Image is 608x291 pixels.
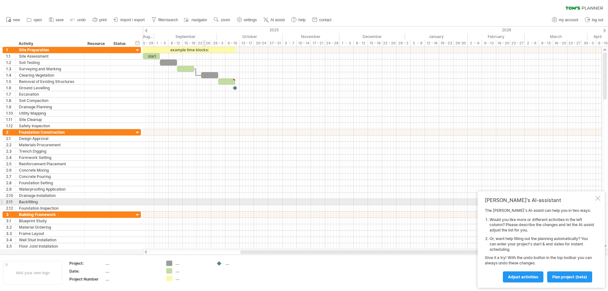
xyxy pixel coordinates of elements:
span: print [99,18,107,22]
div: .... [105,261,159,266]
div: 29 - 2 [396,40,411,47]
div: 2.9 [6,186,16,192]
div: 30 - 3 [582,40,596,47]
div: February 2026 [468,33,525,40]
div: .... [175,268,210,274]
div: Project: [69,261,104,266]
span: plan project (beta) [552,275,587,279]
div: December 2025 [339,33,405,40]
div: 1.8 [6,98,16,104]
div: 5 - 9 [411,40,425,47]
div: October 2025 [217,33,282,40]
a: save [47,16,66,24]
div: Add your own logo [3,261,62,285]
div: 1 - 5 [339,40,354,47]
div: 1.12 [6,123,16,129]
div: Date: [69,269,104,274]
div: 27 - 31 [268,40,282,47]
div: Design Approval [19,136,81,142]
div: Material Ordering [19,224,81,230]
div: Project Number [69,276,104,282]
a: contact [311,16,333,24]
div: example time blocks: [143,47,236,53]
a: help [290,16,307,24]
div: Foundation Construction [19,129,81,135]
div: 9 - 13 [482,40,496,47]
div: November 2025 [282,33,339,40]
div: Resource [87,41,107,47]
div: 3 [6,212,16,218]
span: navigator [192,18,207,22]
a: print [91,16,109,24]
a: zoom [212,16,232,24]
a: log out [583,16,605,24]
div: The [PERSON_NAME]'s AI-assist can help you in two ways: Give it a try! With the undo button in th... [485,208,594,282]
div: 1.11 [6,117,16,123]
div: 3.4 [6,237,16,243]
div: 3 - 7 [282,40,297,47]
span: import / export [120,18,145,22]
div: 6 - 10 [225,40,240,47]
div: Site Cleanup [19,117,81,123]
div: 15 - 19 [183,40,197,47]
div: 8 - 12 [168,40,183,47]
div: Wall Stud Installation [19,237,81,243]
span: open [34,18,42,22]
div: January 2026 [405,33,468,40]
div: start [143,53,160,59]
a: settings [235,16,259,24]
div: .... [225,261,260,266]
div: Waterproofing Application [19,186,81,192]
span: undo [77,18,86,22]
div: Status [113,41,127,47]
div: 2.3 [6,148,16,154]
div: Frame Layout [19,231,81,237]
div: Formwork Setting [19,155,81,161]
a: plan project (beta) [547,271,592,282]
div: 2.8 [6,180,16,186]
div: .... [175,261,210,266]
span: new [13,18,20,22]
div: 26-30 [453,40,468,47]
div: 23 - 27 [510,40,525,47]
a: my account [550,16,580,24]
div: Soil Compaction [19,98,81,104]
span: help [298,18,306,22]
div: 25 - 29 [140,40,154,47]
div: 22 - 26 [197,40,211,47]
a: open [25,16,44,24]
div: 2.1 [6,136,16,142]
div: 1.4 [6,72,16,78]
div: Foundation Inspection [19,205,81,211]
a: navigator [183,16,209,24]
div: 1.7 [6,91,16,97]
div: Removal of Existing Structures [19,79,81,85]
div: 12 - 16 [425,40,439,47]
div: 9 - 13 [539,40,553,47]
span: filter/search [158,18,178,22]
li: Would you like more or different activities in the left column? Please describe the changes and l... [490,217,594,233]
a: Adjust activities [503,271,543,282]
div: 15 - 19 [368,40,382,47]
span: Adjust activities [508,275,538,279]
div: 1 [6,47,16,53]
div: .... [105,276,159,282]
div: 13 - 17 [240,40,254,47]
div: 1.5 [6,79,16,85]
div: Surveying and Marking [19,66,81,72]
a: new [4,16,22,24]
div: 1.9 [6,104,16,110]
a: filter/search [150,16,180,24]
div: 1 - 5 [154,40,168,47]
div: 1.3 [6,66,16,72]
div: 1.2 [6,60,16,66]
div: September 2025 [154,33,217,40]
span: my account [559,18,578,22]
div: 10 - 14 [297,40,311,47]
div: 3.5 [6,243,16,249]
div: 3.3 [6,231,16,237]
div: Utility Mapping [19,110,81,116]
div: Concrete Pouring [19,174,81,180]
div: Materials Procurement [19,142,81,148]
div: 2 - 6 [468,40,482,47]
